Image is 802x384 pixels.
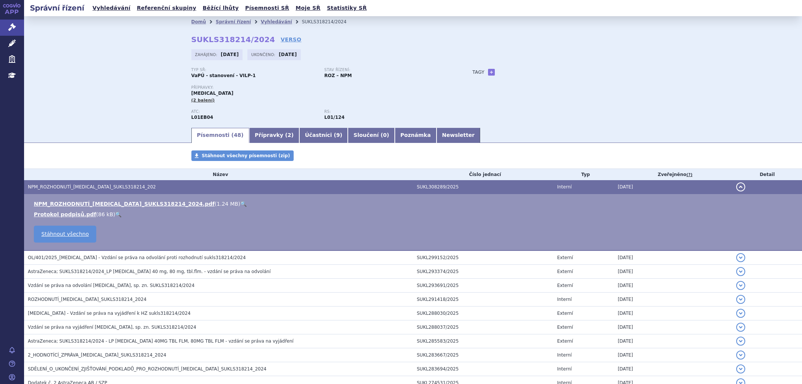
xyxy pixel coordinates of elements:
span: 0 [383,132,387,138]
a: + [488,69,495,76]
strong: [DATE] [221,52,239,57]
button: detail [736,351,745,360]
span: 48 [234,132,241,138]
span: Ukončeno: [251,52,277,58]
span: Interní [557,352,572,358]
td: [DATE] [614,348,732,362]
a: Stáhnout všechno [34,226,96,243]
td: SUKL299152/2025 [413,250,553,265]
button: detail [736,364,745,373]
button: detail [736,295,745,304]
span: Externí [557,255,573,260]
a: Protokol podpisů.pdf [34,211,96,217]
span: Externí [557,338,573,344]
strong: VaPÚ - stanovení - VILP-1 [191,73,256,78]
a: Písemnosti (48) [191,128,249,143]
span: Interní [557,297,572,302]
span: Vzdání se práva na odvolání TAGRISSO, sp. zn. SUKLS318214/2024 [28,283,194,288]
a: Poznámka [395,128,437,143]
a: Správní řízení [216,19,251,24]
a: 🔍 [240,201,247,207]
p: ATC: [191,109,317,114]
button: detail [736,281,745,290]
span: Interní [557,366,572,372]
a: Statistiky SŘ [324,3,369,13]
li: SUKLS318214/2024 [302,16,356,27]
td: [DATE] [614,250,732,265]
td: [DATE] [614,307,732,320]
span: Zahájeno: [195,52,219,58]
td: [DATE] [614,279,732,293]
a: Newsletter [437,128,481,143]
span: 1.24 MB [217,201,238,207]
li: ( ) [34,211,794,218]
a: Referenční skupiny [135,3,199,13]
h3: Tagy [473,68,485,77]
span: [MEDICAL_DATA] [191,91,233,96]
td: SUKL308289/2025 [413,180,553,194]
span: 86 kB [98,211,113,217]
strong: ROZ – NPM [324,73,352,78]
span: Externí [557,311,573,316]
a: Běžící lhůty [200,3,241,13]
a: Stáhnout všechny písemnosti (zip) [191,150,294,161]
span: 9 [336,132,340,138]
a: Vyhledávání [90,3,133,13]
td: [DATE] [614,320,732,334]
a: Moje SŘ [293,3,323,13]
span: SDĚLENÍ_O_UKONČENÍ_ZJIŠŤOVÁNÍ_PODKLADŮ_PRO_ROZHODNUTÍ_TAGRISSO_SUKLS318214_2024 [28,366,267,372]
span: (2 balení) [191,98,215,103]
span: Interní [557,184,572,190]
span: AstraZeneca; SUKLS318214/2024 - LP TAGRISSO 40MG TBL FLM, 80MG TBL FLM - vzdání se práva na vyjád... [28,338,294,344]
a: Účastníci (9) [299,128,348,143]
button: detail [736,337,745,346]
button: detail [736,323,745,332]
button: detail [736,267,745,276]
td: SUKL283694/2025 [413,362,553,376]
td: SUKL291418/2025 [413,293,553,307]
span: Vzdání se práva na vyjádření TAGRISSO, sp. zn. SUKLS318214/2024 [28,325,196,330]
a: Sloučení (0) [348,128,394,143]
td: SUKL283667/2025 [413,348,553,362]
a: Domů [191,19,206,24]
span: AstraZeneca; SUKLS318214/2024_LP TAGRISSO 40 mg, 80 mg, tbl.flm. - vzdání se práva na odvolání [28,269,271,274]
td: [DATE] [614,293,732,307]
span: ROZHODNUTÍ_TAGRISSO_SUKLS318214_2024 [28,297,147,302]
button: detail [736,309,745,318]
strong: osimertinib [324,115,345,120]
span: TAGRISSO - Vzdání se práva na vyjádření k HZ sukls318214/2024 [28,311,191,316]
td: SUKL293374/2025 [413,265,553,279]
span: Externí [557,325,573,330]
h2: Správní řízení [24,3,90,13]
td: SUKL293691/2025 [413,279,553,293]
th: Typ [553,169,614,180]
strong: [DATE] [279,52,297,57]
button: detail [736,253,745,262]
a: VERSO [280,36,301,43]
a: Písemnosti SŘ [243,3,291,13]
abbr: (?) [687,172,693,178]
th: Zveřejněno [614,169,732,180]
a: Přípravky (2) [249,128,299,143]
button: detail [736,182,745,191]
th: Detail [732,169,802,180]
li: ( ) [34,200,794,208]
th: Číslo jednací [413,169,553,180]
a: NPM_ROZHODNUTÍ_[MEDICAL_DATA]_SUKLS318214_2024.pdf [34,201,215,207]
span: OL/401/2025_TAGRISSO - Vzdání se práva na odvolání proti rozhodnutí sukls318214/2024 [28,255,246,260]
a: Vyhledávání [261,19,292,24]
span: Stáhnout všechny písemnosti (zip) [202,153,290,158]
p: Přípravky: [191,85,458,90]
a: 🔍 [115,211,121,217]
td: [DATE] [614,362,732,376]
span: Externí [557,283,573,288]
p: RS: [324,109,450,114]
td: [DATE] [614,265,732,279]
span: 2_HODNOTÍCÍ_ZPRÁVA_TAGRISSO_SUKLS318214_2024 [28,352,166,358]
strong: OSIMERTINIB [191,115,213,120]
span: NPM_ROZHODNUTÍ_TAGRISSO_SUKLS318214_202 [28,184,156,190]
strong: SUKLS318214/2024 [191,35,275,44]
td: SUKL285583/2025 [413,334,553,348]
td: SUKL288037/2025 [413,320,553,334]
p: Stav řízení: [324,68,450,72]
